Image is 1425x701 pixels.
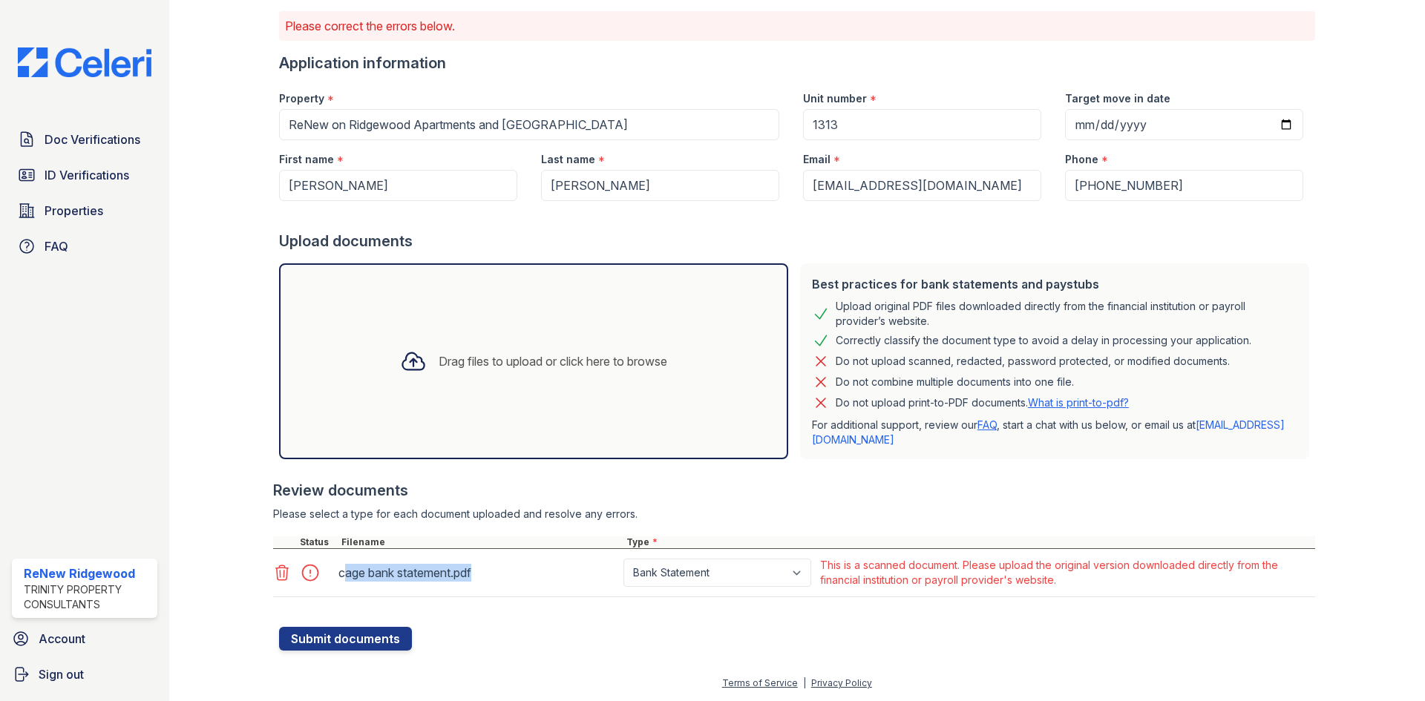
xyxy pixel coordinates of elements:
p: For additional support, review our , start a chat with us below, or email us at [812,418,1297,447]
label: Unit number [803,91,867,106]
label: Last name [541,152,595,167]
p: Please correct the errors below. [285,17,1309,35]
div: Application information [279,53,1315,73]
a: Sign out [6,659,163,689]
a: FAQ [977,418,997,431]
div: Do not combine multiple documents into one file. [836,373,1074,391]
label: Email [803,152,831,167]
div: Correctly classify the document type to avoid a delay in processing your application. [836,332,1251,349]
a: ID Verifications [12,160,157,190]
div: Upload original PDF files downloaded directly from the financial institution or payroll provider’... [836,299,1297,329]
p: Do not upload print-to-PDF documents. [836,395,1129,410]
div: Drag files to upload or click here to browse [439,352,667,370]
img: CE_Logo_Blue-a8612792a0a2168367f1c8372b55b34899dd931a85d93a1a3d3e32e68fde9ad4.png [6,47,163,77]
label: Target move in date [1065,91,1170,106]
span: FAQ [45,237,68,255]
div: Status [297,536,338,548]
div: Upload documents [279,231,1315,251]
span: Properties [45,202,103,220]
label: Phone [1065,152,1098,167]
div: Do not upload scanned, redacted, password protected, or modified documents. [836,352,1230,370]
label: First name [279,152,334,167]
div: Best practices for bank statements and paystubs [812,275,1297,293]
a: Properties [12,196,157,226]
div: | [803,677,806,688]
div: Filename [338,536,623,548]
span: Account [39,630,85,648]
div: Trinity Property Consultants [24,582,151,612]
a: Account [6,624,163,654]
button: Submit documents [279,627,412,651]
a: Privacy Policy [811,677,872,688]
div: Review documents [273,480,1315,501]
div: ReNew Ridgewood [24,565,151,582]
a: What is print-to-pdf? [1028,396,1129,409]
label: Property [279,91,324,106]
a: Doc Verifications [12,125,157,154]
div: Type [623,536,1315,548]
div: cage bank statement.pdf [338,561,617,585]
span: Doc Verifications [45,131,140,148]
div: Please select a type for each document uploaded and resolve any errors. [273,507,1315,521]
span: ID Verifications [45,166,129,184]
a: FAQ [12,231,157,261]
div: This is a scanned document. Please upload the original version downloaded directly from the finan... [820,558,1312,588]
span: Sign out [39,665,84,683]
a: Terms of Service [722,677,798,688]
